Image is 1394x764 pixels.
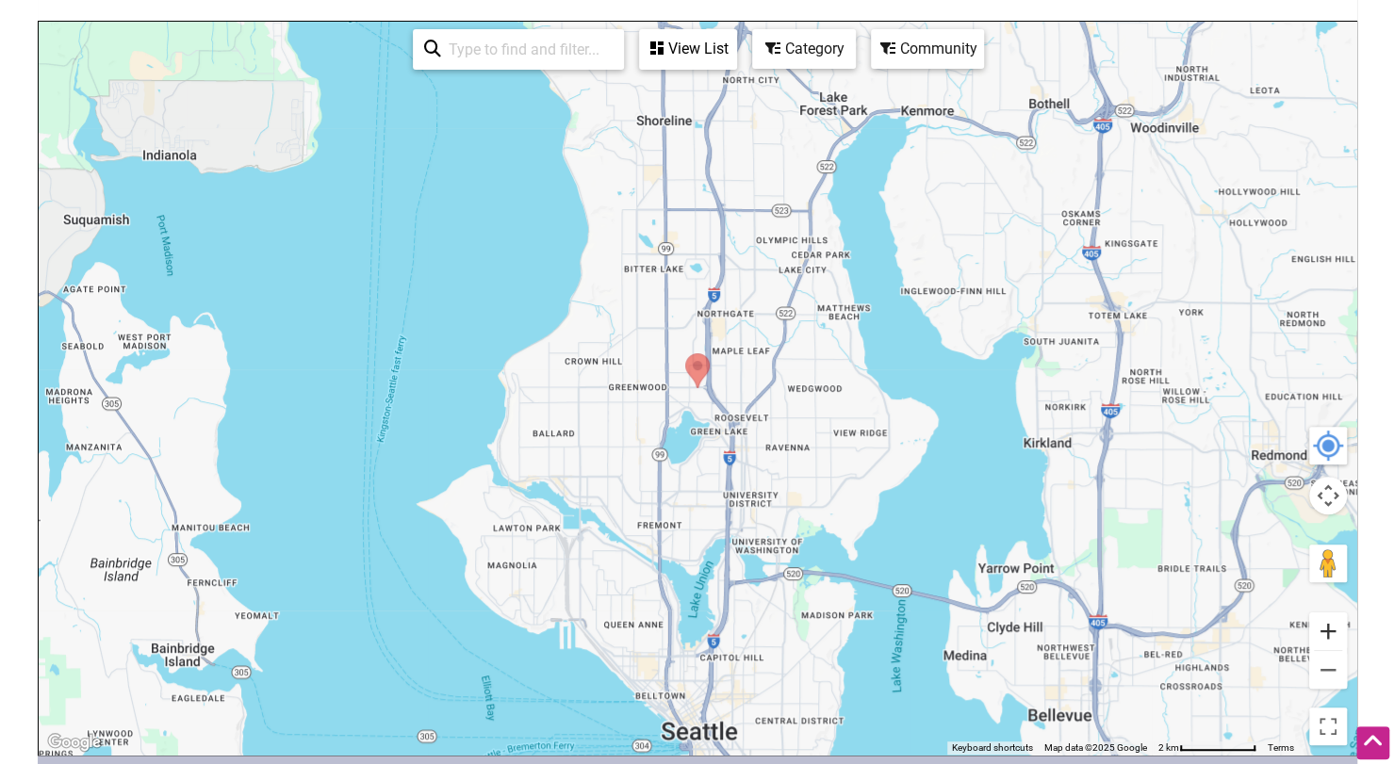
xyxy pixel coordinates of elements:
div: Scroll Back to Top [1356,726,1389,759]
input: Type to find and filter... [441,31,613,68]
div: Category [754,31,854,67]
button: Keyboard shortcuts [952,741,1033,755]
div: Filter by category [752,29,856,69]
div: Filter by Community [871,29,984,69]
button: Toggle fullscreen view [1308,707,1348,746]
a: Open this area in Google Maps (opens a new window) [43,730,106,755]
button: Drag Pegman onto the map to open Street View [1309,545,1347,582]
div: See a list of the visible businesses [639,29,737,70]
img: Google [43,730,106,755]
span: Map data ©2025 Google [1044,742,1147,753]
span: 2 km [1158,742,1179,753]
button: Zoom out [1309,651,1347,689]
a: Terms (opens in new tab) [1268,742,1294,753]
button: Map camera controls [1309,477,1347,514]
div: Community [873,31,982,67]
div: View List [641,31,735,67]
button: Your Location [1309,427,1347,464]
button: Map Scale: 2 km per 78 pixels [1153,741,1262,755]
div: Type to search and filter [413,29,624,70]
button: Zoom in [1309,612,1347,650]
